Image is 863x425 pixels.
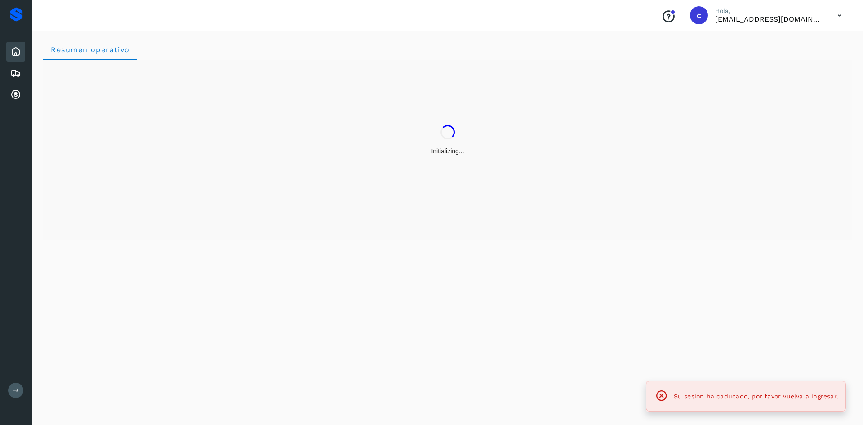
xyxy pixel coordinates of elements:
div: Inicio [6,42,25,62]
div: Embarques [6,63,25,83]
span: Su sesión ha caducado, por favor vuelva a ingresar. [674,393,838,400]
p: Hola, [715,7,823,15]
p: cuentas3@enlacesmet.com.mx [715,15,823,23]
div: Cuentas por cobrar [6,85,25,105]
span: Resumen operativo [50,45,130,54]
